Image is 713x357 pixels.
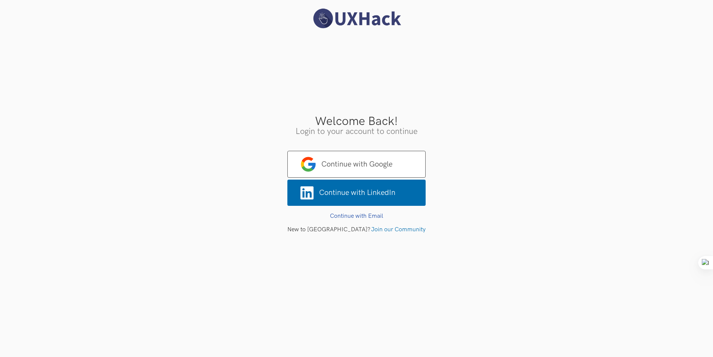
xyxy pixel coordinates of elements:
a: Continue with LinkedIn [287,180,426,206]
img: google-logo.png [301,157,316,172]
h3: Welcome Back! [6,116,707,128]
a: Join our Community [371,226,426,233]
img: UXHack logo [310,7,403,30]
a: Continue with Google [287,151,426,178]
span: New to [GEOGRAPHIC_DATA]? [287,226,370,233]
h3: Login to your account to continue [6,128,707,136]
a: Continue with Email [330,213,383,220]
